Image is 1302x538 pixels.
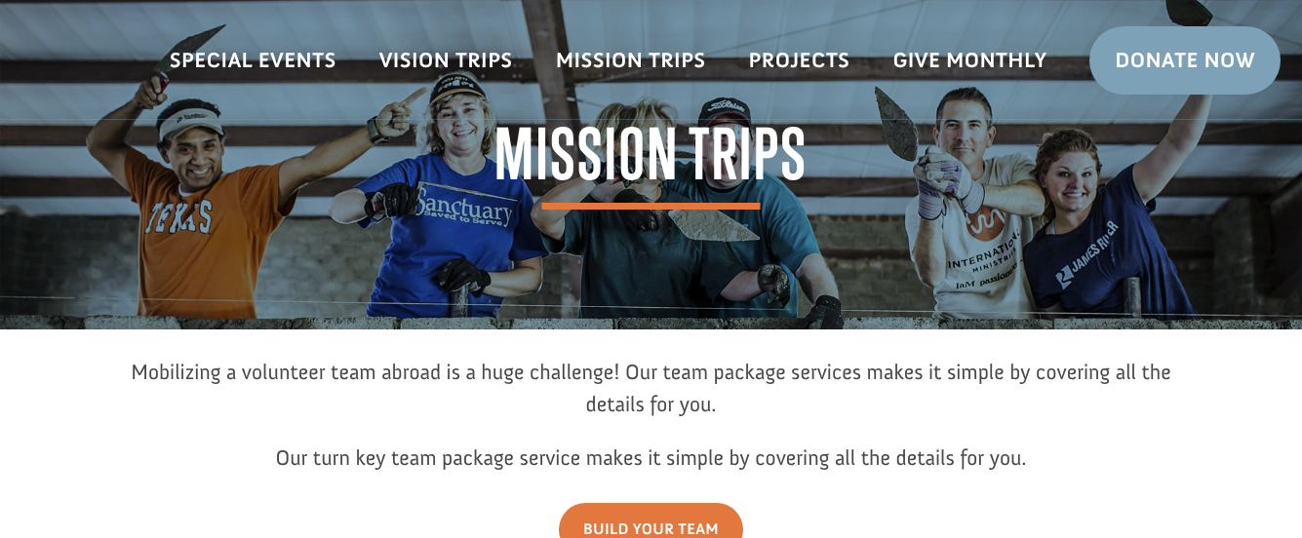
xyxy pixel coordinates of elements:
[358,32,534,89] a: Vision Trips
[275,444,1026,471] span: Our turn key team package service makes it simple by covering all the details for you.
[131,359,1171,417] span: Mobilizing a volunteer team abroad is a huge challenge! Our team package services makes it simple...
[871,32,1068,89] a: Give Monthly
[494,120,808,209] span: Mission Trips
[1089,26,1281,95] a: Donate Now
[728,32,872,89] a: Projects
[148,32,358,89] a: Special Events
[534,32,728,89] a: Mission Trips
